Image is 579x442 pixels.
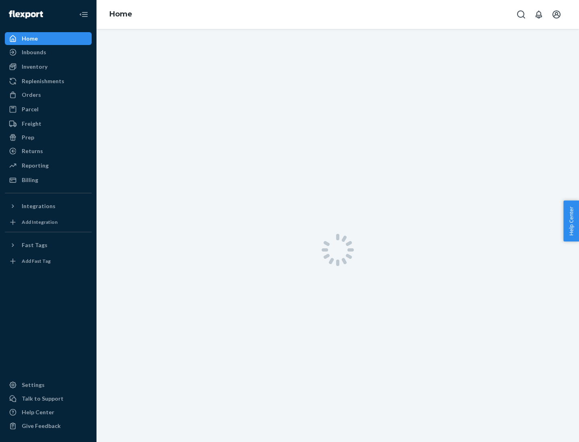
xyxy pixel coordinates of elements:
button: Fast Tags [5,239,92,252]
button: Give Feedback [5,419,92,432]
a: Add Integration [5,216,92,229]
div: Talk to Support [22,395,64,403]
div: Inbounds [22,48,46,56]
button: Integrations [5,200,92,213]
a: Orders [5,88,92,101]
a: Freight [5,117,92,130]
button: Close Navigation [76,6,92,23]
a: Settings [5,379,92,391]
a: Help Center [5,406,92,419]
a: Parcel [5,103,92,116]
div: Freight [22,120,41,128]
a: Home [5,32,92,45]
a: Prep [5,131,92,144]
button: Help Center [563,201,579,241]
div: Give Feedback [22,422,61,430]
div: Reporting [22,162,49,170]
a: Home [109,10,132,18]
div: Billing [22,176,38,184]
div: Prep [22,133,34,141]
div: Help Center [22,408,54,416]
a: Returns [5,145,92,158]
div: Replenishments [22,77,64,85]
a: Inbounds [5,46,92,59]
div: Inventory [22,63,47,71]
div: Settings [22,381,45,389]
button: Open notifications [531,6,547,23]
div: Home [22,35,38,43]
button: Talk to Support [5,392,92,405]
div: Orders [22,91,41,99]
div: Returns [22,147,43,155]
div: Fast Tags [22,241,47,249]
button: Open account menu [548,6,565,23]
a: Add Fast Tag [5,255,92,268]
img: Flexport logo [9,10,43,18]
ol: breadcrumbs [103,3,139,26]
div: Add Fast Tag [22,258,51,264]
a: Inventory [5,60,92,73]
a: Replenishments [5,75,92,88]
div: Add Integration [22,219,57,225]
div: Integrations [22,202,55,210]
a: Billing [5,174,92,186]
div: Parcel [22,105,39,113]
a: Reporting [5,159,92,172]
button: Open Search Box [513,6,529,23]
